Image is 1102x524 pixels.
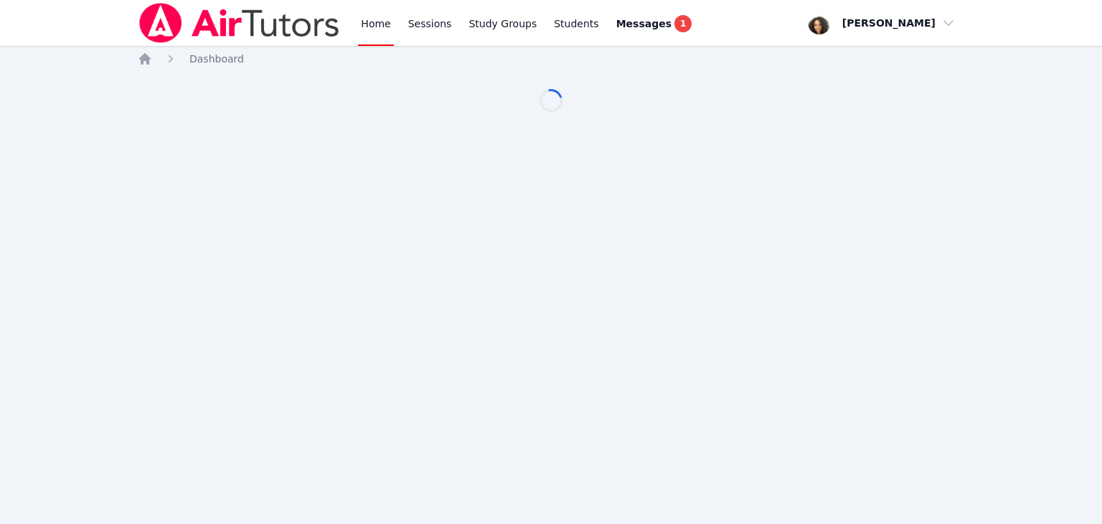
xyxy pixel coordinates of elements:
[616,17,672,31] span: Messages
[674,15,692,32] span: 1
[189,53,244,65] span: Dashboard
[138,52,964,66] nav: Breadcrumb
[189,52,244,66] a: Dashboard
[138,3,341,43] img: Air Tutors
